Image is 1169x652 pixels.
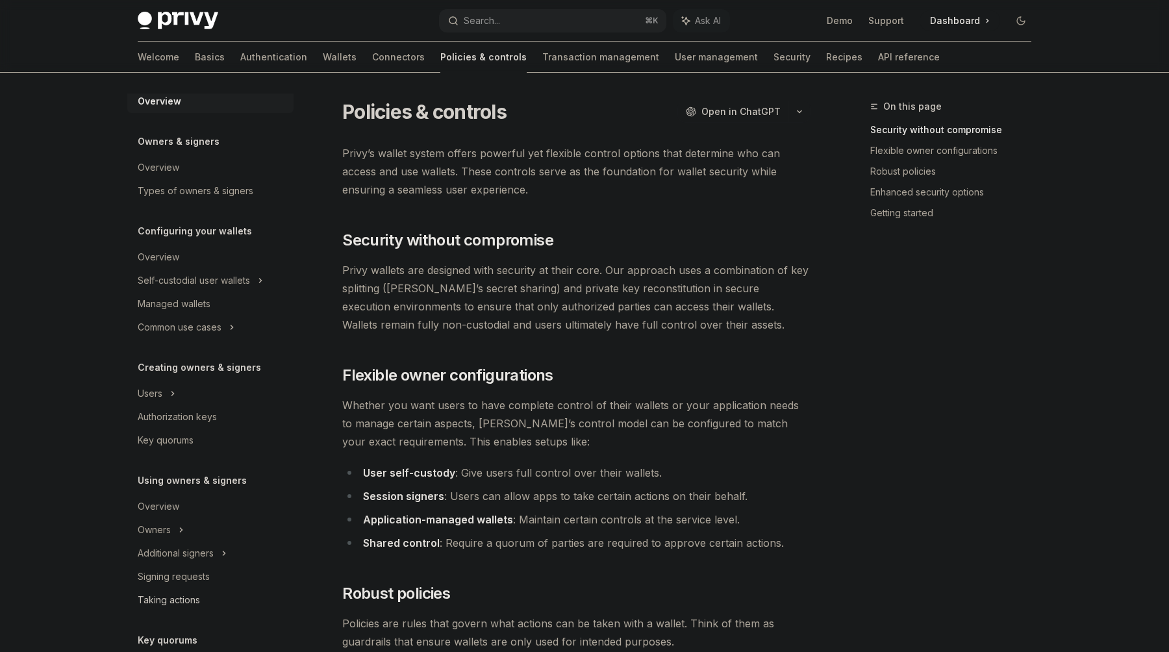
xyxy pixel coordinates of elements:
div: Key quorums [138,433,194,448]
a: Flexible owner configurations [870,140,1042,161]
strong: Application-managed wallets [363,513,513,526]
a: Security [773,42,811,73]
div: Users [138,386,162,401]
a: Overview [127,156,294,179]
div: Authorization keys [138,409,217,425]
a: Enhanced security options [870,182,1042,203]
div: Overview [138,94,181,109]
div: Owners [138,522,171,538]
button: Open in ChatGPT [677,101,788,123]
div: Types of owners & signers [138,183,253,199]
strong: User self-custody [363,466,455,479]
span: Open in ChatGPT [701,105,781,118]
span: Dashboard [930,14,980,27]
button: Ask AI [673,9,730,32]
h5: Creating owners & signers [138,360,261,375]
img: dark logo [138,12,218,30]
div: Additional signers [138,545,214,561]
span: Privy’s wallet system offers powerful yet flexible control options that determine who can access ... [342,144,811,199]
a: Types of owners & signers [127,179,294,203]
h5: Configuring your wallets [138,223,252,239]
h1: Policies & controls [342,100,507,123]
a: Key quorums [127,429,294,452]
span: ⌘ K [645,16,659,26]
button: Search...⌘K [439,9,666,32]
h5: Key quorums [138,633,197,648]
a: Overview [127,495,294,518]
a: Overview [127,90,294,113]
span: Security without compromise [342,230,553,251]
h5: Using owners & signers [138,473,247,488]
a: Demo [827,14,853,27]
div: Managed wallets [138,296,210,312]
a: Authentication [240,42,307,73]
li: : Maintain certain controls at the service level. [342,510,811,529]
span: Flexible owner configurations [342,365,553,386]
a: Authorization keys [127,405,294,429]
div: Overview [138,160,179,175]
a: Dashboard [920,10,1000,31]
a: API reference [878,42,940,73]
span: Whether you want users to have complete control of their wallets or your application needs to man... [342,396,811,451]
a: Recipes [826,42,862,73]
a: Transaction management [542,42,659,73]
div: Search... [464,13,500,29]
a: Robust policies [870,161,1042,182]
div: Self-custodial user wallets [138,273,250,288]
div: Signing requests [138,569,210,584]
a: Managed wallets [127,292,294,316]
a: Connectors [372,42,425,73]
span: Privy wallets are designed with security at their core. Our approach uses a combination of key sp... [342,261,811,334]
li: : Give users full control over their wallets. [342,464,811,482]
strong: Session signers [363,490,444,503]
div: Taking actions [138,592,200,608]
div: Common use cases [138,320,221,335]
a: Policies & controls [440,42,527,73]
span: Policies are rules that govern what actions can be taken with a wallet. Think of them as guardrai... [342,614,811,651]
a: Wallets [323,42,357,73]
span: On this page [883,99,942,114]
a: Getting started [870,203,1042,223]
a: Overview [127,245,294,269]
div: Overview [138,249,179,265]
span: Robust policies [342,583,450,604]
a: User management [675,42,758,73]
li: : Users can allow apps to take certain actions on their behalf. [342,487,811,505]
div: Overview [138,499,179,514]
a: Taking actions [127,588,294,612]
button: Toggle dark mode [1011,10,1031,31]
a: Signing requests [127,565,294,588]
span: Ask AI [695,14,721,27]
li: : Require a quorum of parties are required to approve certain actions. [342,534,811,552]
a: Support [868,14,904,27]
h5: Owners & signers [138,134,220,149]
strong: Shared control [363,536,440,549]
a: Welcome [138,42,179,73]
a: Security without compromise [870,119,1042,140]
a: Basics [195,42,225,73]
